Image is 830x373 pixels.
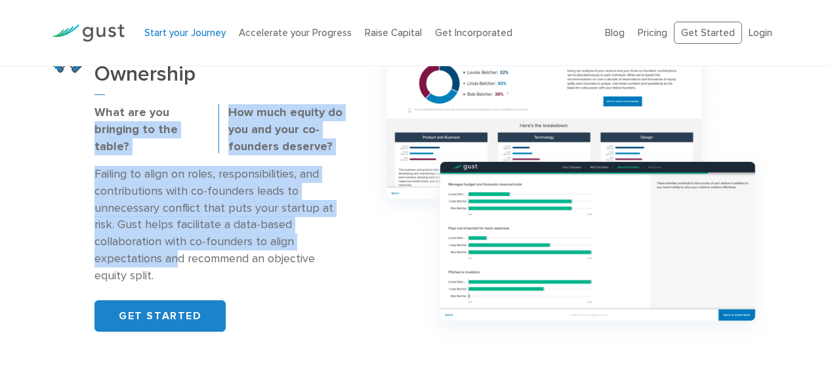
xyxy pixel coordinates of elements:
[239,27,352,39] a: Accelerate your Progress
[638,27,667,39] a: Pricing
[365,27,422,39] a: Raise Capital
[94,40,342,95] h3: Plan Co-founder Ownership
[228,104,342,155] p: How much equity do you and your co-founders deserve?
[674,22,742,45] a: Get Started
[51,24,125,42] img: Gust Logo
[605,27,625,39] a: Blog
[144,27,226,39] a: Start your Journey
[94,300,226,332] a: GET STARTED
[435,27,512,39] a: Get Incorporated
[363,22,779,350] img: Group 1165
[749,27,772,39] a: Login
[94,104,209,155] p: What are you bringing to the table?
[94,166,342,285] p: Failing to align on roles, responsibilities, and contributions with co-founders leads to unnecess...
